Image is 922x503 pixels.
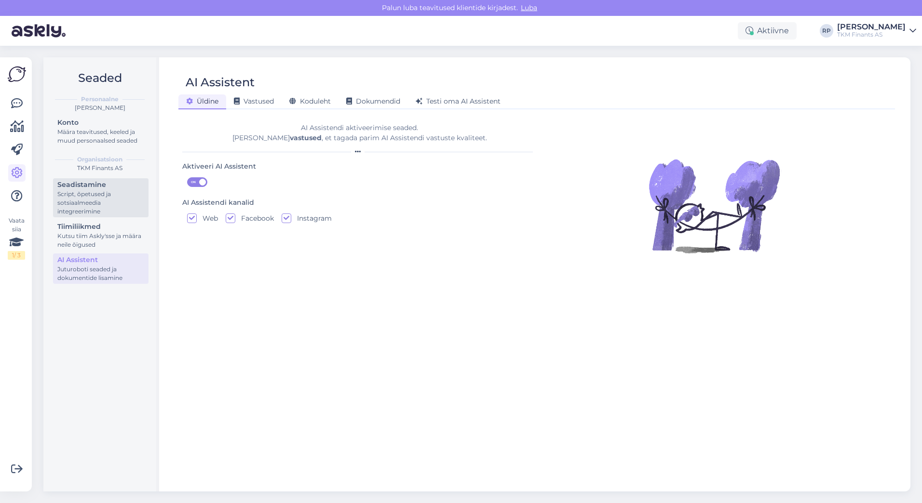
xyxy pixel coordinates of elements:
span: Dokumendid [346,97,400,106]
div: Konto [57,118,144,128]
a: TiimiliikmedKutsu tiim Askly'sse ja määra neile õigused [53,220,149,251]
div: AI Assistent [57,255,144,265]
label: Instagram [291,213,332,223]
div: Vaata siia [8,216,25,260]
div: [PERSON_NAME] [837,23,906,31]
div: RP [820,24,833,38]
div: Script, õpetused ja sotsiaalmeedia integreerimine [57,190,144,216]
a: SeadistamineScript, õpetused ja sotsiaalmeedia integreerimine [53,178,149,217]
span: Testi oma AI Assistent [416,97,501,106]
div: AI Assistent [186,73,255,92]
b: vastused [290,133,322,142]
span: Koduleht [289,97,331,106]
div: Kutsu tiim Askly'sse ja määra neile õigused [57,232,144,249]
label: Facebook [235,213,274,223]
div: Seadistamine [57,180,144,190]
div: Määra teavitused, keeled ja muud personaalsed seaded [57,128,144,145]
div: TKM Finants AS [837,31,906,39]
div: TKM Finants AS [51,164,149,172]
span: Üldine [186,97,218,106]
div: Tiimiliikmed [57,222,144,232]
div: Aktiivne [738,22,797,40]
img: Askly Logo [8,65,26,83]
img: Illustration [647,138,782,273]
div: Juturoboti seaded ja dokumentide lisamine [57,265,144,282]
label: Web [197,213,218,223]
div: 1 / 3 [8,251,25,260]
div: AI Assistendi kanalid [182,198,254,208]
b: Personaalne [81,95,119,104]
a: [PERSON_NAME]TKM Finants AS [837,23,916,39]
span: Vastused [234,97,274,106]
div: Aktiveeri AI Assistent [182,161,256,172]
h2: Seaded [51,69,149,87]
a: AI AssistentJuturoboti seaded ja dokumentide lisamine [53,253,149,284]
b: Organisatsioon [77,155,122,164]
a: KontoMäära teavitused, keeled ja muud personaalsed seaded [53,116,149,146]
div: AI Assistendi aktiveerimise seaded. [PERSON_NAME] , et tagada parim AI Assistendi vastuste kvalit... [182,123,537,143]
span: Luba [518,3,540,12]
div: [PERSON_NAME] [51,104,149,112]
span: ON [188,178,199,186]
